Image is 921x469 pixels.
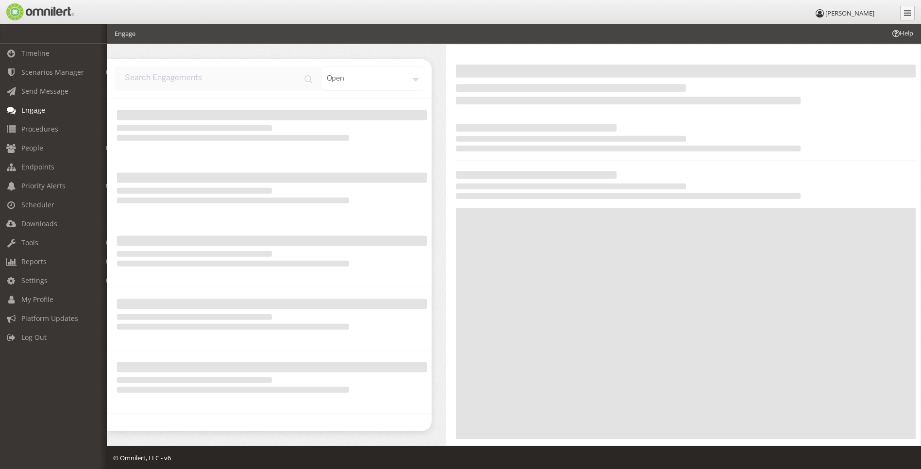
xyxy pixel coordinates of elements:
a: Collapse Menu [900,6,915,20]
span: Procedures [21,124,58,134]
span: Log Out [21,333,47,342]
span: Engage [21,105,45,115]
span: © Omnilert, LLC - v6 [113,453,171,462]
input: input [115,67,321,91]
span: My Profile [21,295,53,304]
span: Platform Updates [21,314,78,323]
span: Reports [21,257,47,266]
span: Downloads [21,219,57,228]
span: Settings [21,276,48,285]
span: Scenarios Manager [21,67,84,77]
span: Help [891,29,913,38]
span: Timeline [21,49,50,58]
span: Tools [21,238,38,247]
span: Priority Alerts [21,181,66,190]
div: open [321,67,424,91]
li: Engage [115,29,135,38]
span: Endpoints [21,162,54,171]
span: Scheduler [21,200,54,209]
span: People [21,143,43,152]
span: Send Message [21,86,68,96]
span: [PERSON_NAME] [825,9,874,17]
img: Omnilert [5,3,74,20]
